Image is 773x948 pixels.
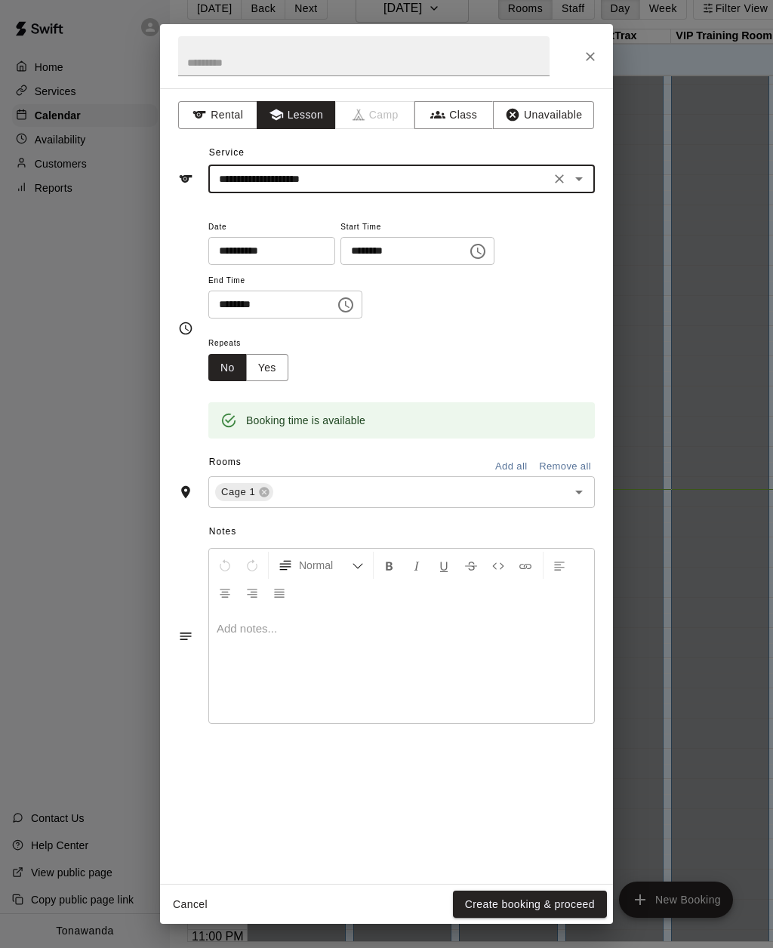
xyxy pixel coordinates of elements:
span: End Time [208,271,362,291]
svg: Service [178,171,193,186]
button: Format Underline [431,552,457,579]
div: Booking time is available [246,407,365,434]
svg: Rooms [178,485,193,500]
button: Format Strikethrough [458,552,484,579]
button: Insert Code [485,552,511,579]
button: Create booking & proceed [453,891,607,919]
span: Cage 1 [215,485,261,500]
button: Format Italics [404,552,430,579]
span: Date [208,217,335,238]
button: Remove all [535,455,595,479]
span: Rooms [209,457,242,467]
button: Center Align [212,579,238,606]
span: Service [209,147,245,158]
span: Repeats [208,334,300,354]
button: Lesson [257,101,336,129]
button: Left Align [547,552,572,579]
div: outlined button group [208,354,288,382]
button: No [208,354,247,382]
button: Choose time, selected time is 6:00 PM [463,236,493,266]
button: Unavailable [493,101,594,129]
div: Cage 1 [215,483,273,501]
button: Right Align [239,579,265,606]
svg: Notes [178,629,193,644]
button: Add all [487,455,535,479]
svg: Timing [178,321,193,336]
input: Choose date, selected date is Aug 18, 2025 [208,237,325,265]
span: Start Time [340,217,494,238]
button: Open [568,168,590,189]
button: Insert Link [513,552,538,579]
button: Yes [246,354,288,382]
span: Camps can only be created in the Services page [336,101,415,129]
button: Redo [239,552,265,579]
button: Undo [212,552,238,579]
button: Formatting Options [272,552,370,579]
button: Rental [178,101,257,129]
span: Normal [299,558,352,573]
button: Cancel [166,891,214,919]
button: Clear [549,168,570,189]
button: Close [577,43,604,70]
button: Open [568,482,590,503]
button: Justify Align [266,579,292,606]
button: Choose time, selected time is 7:00 PM [331,290,361,320]
button: Class [414,101,494,129]
span: Notes [209,520,595,544]
button: Format Bold [377,552,402,579]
